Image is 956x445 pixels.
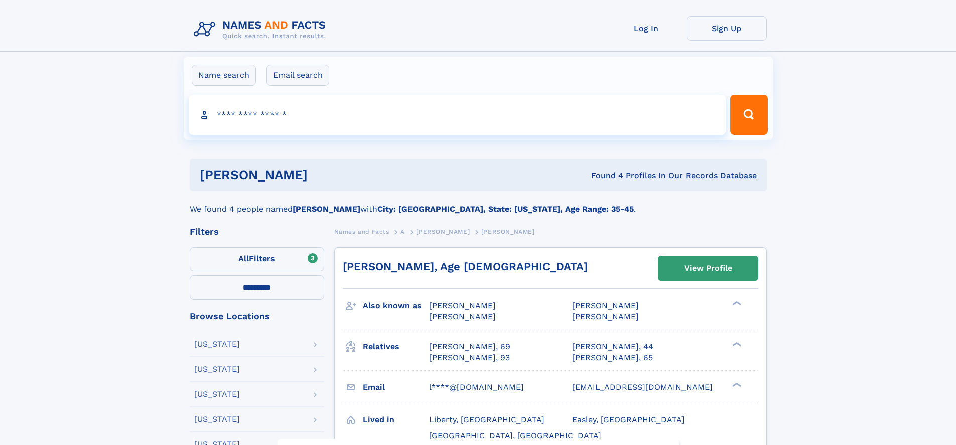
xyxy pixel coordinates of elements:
[266,65,329,86] label: Email search
[481,228,535,235] span: [PERSON_NAME]
[363,338,429,355] h3: Relatives
[334,225,389,238] a: Names and Facts
[416,228,470,235] span: [PERSON_NAME]
[190,191,767,215] div: We found 4 people named with .
[190,247,324,271] label: Filters
[363,379,429,396] h3: Email
[572,415,685,424] span: Easley, [GEOGRAPHIC_DATA]
[190,227,324,236] div: Filters
[606,16,687,41] a: Log In
[687,16,767,41] a: Sign Up
[572,312,639,321] span: [PERSON_NAME]
[429,341,510,352] a: [PERSON_NAME], 69
[429,301,496,310] span: [PERSON_NAME]
[572,301,639,310] span: [PERSON_NAME]
[572,352,653,363] a: [PERSON_NAME], 65
[449,170,757,181] div: Found 4 Profiles In Our Records Database
[572,341,653,352] a: [PERSON_NAME], 44
[194,340,240,348] div: [US_STATE]
[238,254,249,263] span: All
[429,352,510,363] a: [PERSON_NAME], 93
[192,65,256,86] label: Name search
[194,365,240,373] div: [US_STATE]
[730,381,742,388] div: ❯
[429,431,601,440] span: [GEOGRAPHIC_DATA], [GEOGRAPHIC_DATA]
[429,312,496,321] span: [PERSON_NAME]
[377,204,634,214] b: City: [GEOGRAPHIC_DATA], State: [US_STATE], Age Range: 35-45
[194,390,240,398] div: [US_STATE]
[293,204,360,214] b: [PERSON_NAME]
[572,382,713,392] span: [EMAIL_ADDRESS][DOMAIN_NAME]
[200,169,450,181] h1: [PERSON_NAME]
[400,228,405,235] span: A
[429,415,544,424] span: Liberty, [GEOGRAPHIC_DATA]
[190,16,334,43] img: Logo Names and Facts
[343,260,588,273] a: [PERSON_NAME], Age [DEMOGRAPHIC_DATA]
[730,300,742,307] div: ❯
[658,256,758,280] a: View Profile
[730,341,742,347] div: ❯
[684,257,732,280] div: View Profile
[194,415,240,423] div: [US_STATE]
[416,225,470,238] a: [PERSON_NAME]
[363,297,429,314] h3: Also known as
[189,95,726,135] input: search input
[730,95,767,135] button: Search Button
[190,312,324,321] div: Browse Locations
[400,225,405,238] a: A
[363,411,429,428] h3: Lived in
